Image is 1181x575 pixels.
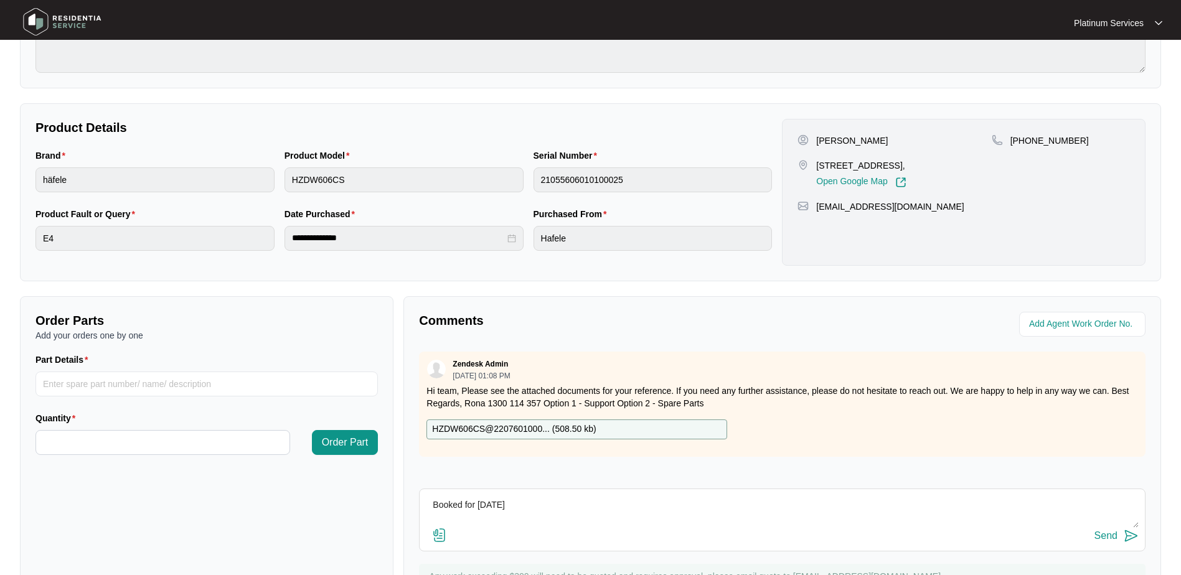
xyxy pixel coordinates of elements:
input: Quantity [36,431,289,454]
p: [EMAIL_ADDRESS][DOMAIN_NAME] [816,200,964,213]
p: [STREET_ADDRESS], [816,159,906,172]
a: Open Google Map [816,177,906,188]
p: Add your orders one by one [35,329,378,342]
input: Purchased From [534,226,773,251]
p: [DATE] 01:08 PM [453,372,510,380]
input: Brand [35,167,275,192]
label: Part Details [35,353,93,366]
img: dropdown arrow [1155,20,1162,26]
p: Product Details [35,119,772,136]
label: Quantity [35,412,80,424]
img: file-attachment-doc.svg [432,528,447,543]
label: Product Model [285,149,355,162]
img: residentia service logo [19,3,106,40]
p: Order Parts [35,312,378,329]
div: Send [1094,530,1117,541]
input: Product Fault or Query [35,226,275,251]
p: Comments [419,312,773,329]
input: Serial Number [534,167,773,192]
p: Zendesk Admin [453,359,508,369]
img: user-pin [798,134,809,146]
p: [PHONE_NUMBER] [1010,134,1089,147]
label: Product Fault or Query [35,208,140,220]
img: map-pin [798,200,809,212]
img: user.svg [427,360,446,378]
label: Purchased From [534,208,612,220]
input: Product Model [285,167,524,192]
p: [PERSON_NAME] [816,134,888,147]
input: Add Agent Work Order No. [1029,317,1138,332]
img: map-pin [992,134,1003,146]
img: send-icon.svg [1124,528,1139,543]
label: Date Purchased [285,208,360,220]
p: Platinum Services [1074,17,1144,29]
label: Serial Number [534,149,602,162]
img: map-pin [798,159,809,171]
p: Hi team, Please see the attached documents for your reference. If you need any further assistance... [426,385,1138,409]
label: Brand [35,149,70,162]
input: Part Details [35,372,378,396]
input: Date Purchased [292,231,505,245]
button: Send [1094,528,1139,545]
button: Order Part [312,430,379,455]
span: Order Part [322,435,369,450]
img: Link-External [895,177,906,188]
p: HZDW606CS@2207601000... ( 508.50 kb ) [432,423,596,436]
textarea: Booked for [DATE] [426,495,1139,528]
